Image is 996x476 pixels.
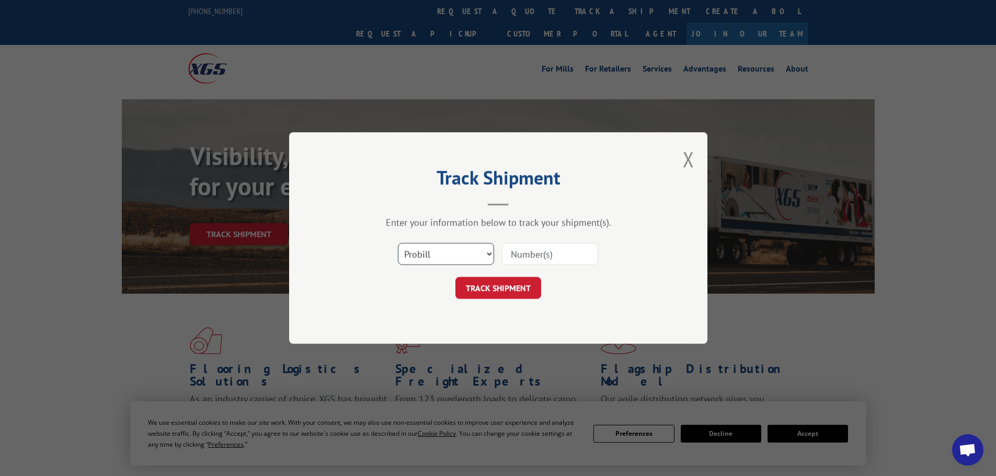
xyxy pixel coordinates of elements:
[341,216,655,228] div: Enter your information below to track your shipment(s).
[502,243,598,265] input: Number(s)
[683,145,694,173] button: Close modal
[341,170,655,190] h2: Track Shipment
[455,277,541,299] button: TRACK SHIPMENT
[952,434,983,466] div: Open chat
